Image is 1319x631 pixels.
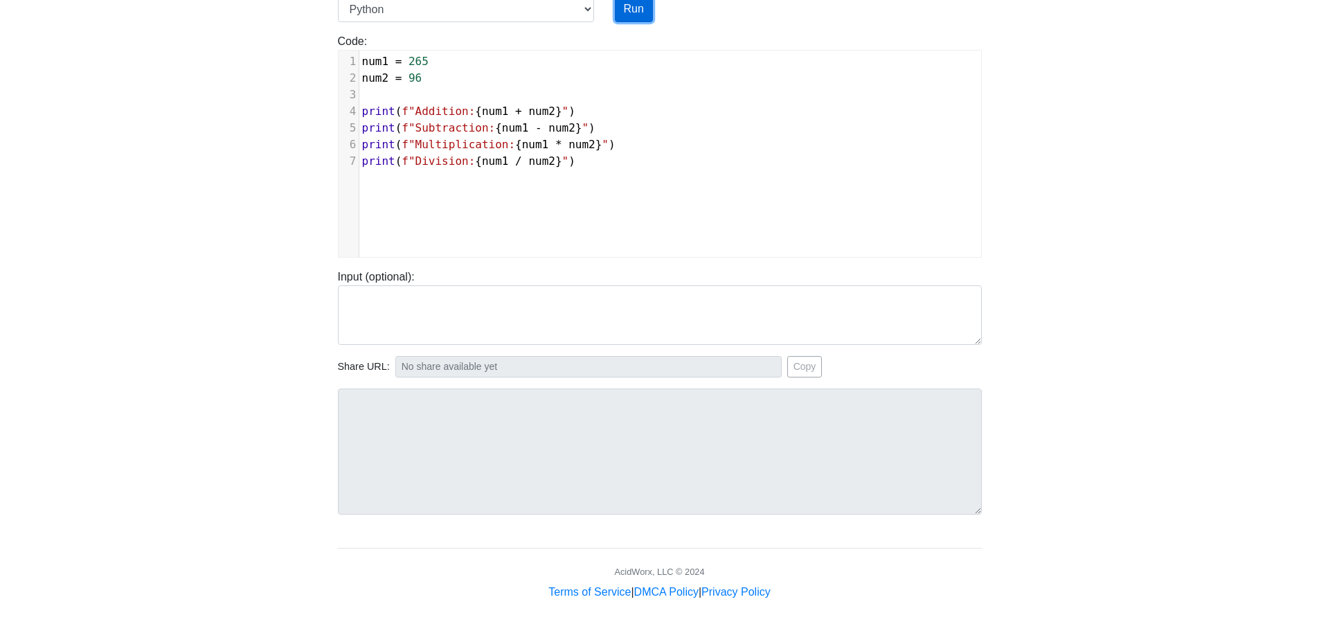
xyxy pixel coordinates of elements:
span: 265 [409,55,429,68]
div: AcidWorx, LLC © 2024 [614,565,704,578]
span: num2 [528,105,555,118]
span: = [395,71,402,85]
span: num1 [522,138,549,151]
span: num1 [482,105,509,118]
span: num1 [502,121,529,134]
div: Code: [327,33,992,258]
a: DMCA Policy [634,586,699,598]
span: 96 [409,71,422,85]
span: num2 [528,154,555,168]
span: num2 [362,71,389,85]
span: num2 [548,121,575,134]
span: " [562,105,569,118]
div: Input (optional): [327,269,992,345]
span: num1 [362,55,389,68]
div: 2 [339,70,359,87]
span: num1 [482,154,509,168]
span: f"Multiplication: [402,138,515,151]
span: print [362,121,395,134]
span: ( { } ) [362,138,616,151]
div: 5 [339,120,359,136]
div: 6 [339,136,359,153]
span: ( { } ) [362,121,595,134]
div: | | [548,584,770,601]
span: f"Subtraction: [402,121,495,134]
span: + [515,105,522,118]
span: print [362,154,395,168]
span: = [395,55,402,68]
a: Terms of Service [548,586,631,598]
span: num2 [568,138,595,151]
span: " [582,121,589,134]
span: " [602,138,609,151]
span: / [515,154,522,168]
span: - [535,121,542,134]
span: print [362,138,395,151]
div: 1 [339,53,359,70]
a: Privacy Policy [701,586,771,598]
span: f"Addition: [402,105,475,118]
input: No share available yet [395,356,782,377]
span: ( { } ) [362,154,575,168]
div: 4 [339,103,359,120]
span: " [562,154,569,168]
span: Share URL: [338,359,390,375]
div: 3 [339,87,359,103]
span: print [362,105,395,118]
span: ( { } ) [362,105,575,118]
button: Copy [787,356,823,377]
div: 7 [339,153,359,170]
span: f"Division: [402,154,475,168]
